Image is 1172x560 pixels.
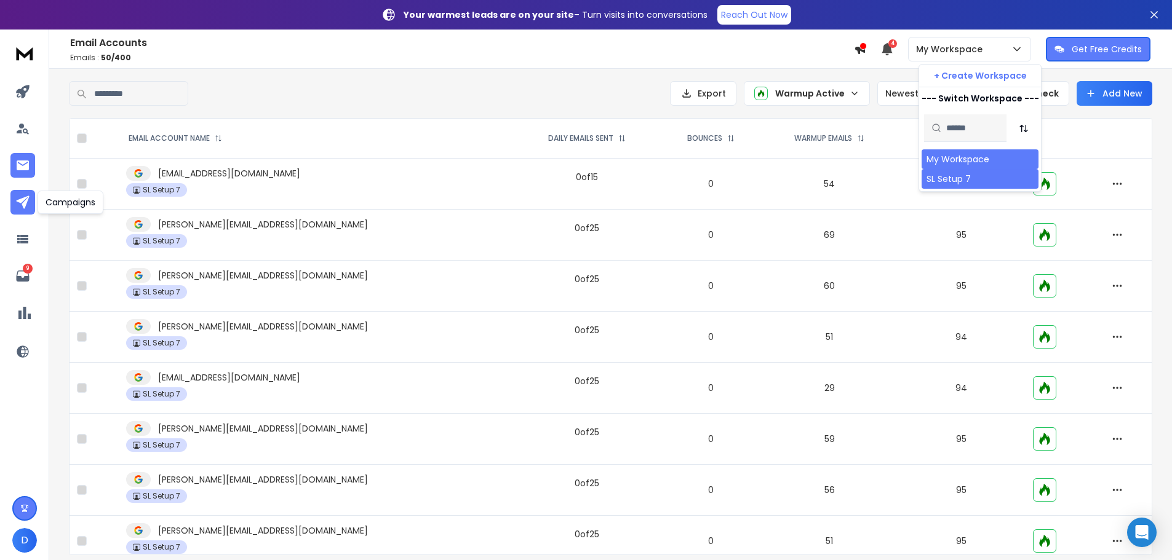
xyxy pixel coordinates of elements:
p: SL Setup 7 [143,440,180,450]
p: [PERSON_NAME][EMAIL_ADDRESS][DOMAIN_NAME] [158,473,368,486]
a: Reach Out Now [717,5,791,25]
p: [PERSON_NAME][EMAIL_ADDRESS][DOMAIN_NAME] [158,422,368,435]
button: Export [670,81,736,106]
td: 69 [762,210,897,261]
p: DAILY EMAILS SENT [548,133,613,143]
button: Add New [1077,81,1152,106]
td: 51 [762,312,897,363]
span: 4 [888,39,897,48]
strong: Your warmest leads are on your site [404,9,574,21]
div: EMAIL ACCOUNT NAME [129,133,222,143]
p: Get Free Credits [1072,43,1142,55]
p: 0 [668,433,754,445]
button: D [12,528,37,553]
p: [PERSON_NAME][EMAIL_ADDRESS][DOMAIN_NAME] [158,218,368,231]
button: Get Free Credits [1046,37,1150,61]
td: 54 [762,159,897,210]
h1: Email Accounts [70,36,854,50]
p: SL Setup 7 [143,542,180,552]
button: + Create Workspace [919,65,1041,87]
div: SL Setup 7 [927,173,971,185]
p: My Workspace [916,43,987,55]
p: – Turn visits into conversations [404,9,708,21]
div: 0 of 25 [575,222,599,234]
div: 0 of 15 [576,171,598,183]
p: 0 [668,331,754,343]
td: 60 [762,261,897,312]
div: 0 of 25 [575,477,599,489]
td: 59 [762,414,897,465]
a: 9 [10,264,35,288]
td: 95 [897,261,1025,312]
span: 50 / 400 [101,52,131,63]
p: SL Setup 7 [143,338,180,348]
td: 95 [897,414,1025,465]
td: 94 [897,363,1025,414]
p: 0 [668,382,754,394]
p: 0 [668,229,754,241]
img: logo [12,42,37,65]
p: SL Setup 7 [143,389,180,399]
p: WARMUP EMAILS [794,133,852,143]
p: 0 [668,484,754,496]
td: 94 [897,312,1025,363]
button: Sort by Sort A-Z [1011,116,1036,141]
td: 95 [897,210,1025,261]
p: SL Setup 7 [143,236,180,246]
p: 0 [668,178,754,190]
p: [PERSON_NAME][EMAIL_ADDRESS][DOMAIN_NAME] [158,524,368,537]
button: Newest [877,81,957,106]
td: 56 [762,465,897,516]
p: + Create Workspace [934,69,1027,82]
td: 95 [897,465,1025,516]
div: Campaigns [38,191,103,214]
p: SL Setup 7 [143,491,180,501]
td: 94 [897,159,1025,210]
td: 29 [762,363,897,414]
p: Warmup Active [775,87,845,100]
div: 0 of 25 [575,528,599,540]
p: 0 [668,535,754,547]
p: SL Setup 7 [143,287,180,297]
div: 0 of 25 [575,426,599,438]
p: [PERSON_NAME][EMAIL_ADDRESS][DOMAIN_NAME] [158,269,368,282]
div: 0 of 25 [575,273,599,285]
p: [EMAIL_ADDRESS][DOMAIN_NAME] [158,167,300,179]
p: 0 [668,280,754,292]
p: [EMAIL_ADDRESS][DOMAIN_NAME] [158,371,300,384]
div: Open Intercom Messenger [1127,518,1157,547]
div: 0 of 25 [575,324,599,336]
p: Emails : [70,53,854,63]
div: 0 of 25 [575,375,599,387]
p: BOUNCES [687,133,722,143]
p: Reach Out Now [721,9,787,21]
p: 9 [23,264,33,274]
p: --- Switch Workspace --- [922,92,1039,105]
div: My Workspace [927,153,989,165]
p: SL Setup 7 [143,185,180,195]
p: [PERSON_NAME][EMAIL_ADDRESS][DOMAIN_NAME] [158,320,368,333]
